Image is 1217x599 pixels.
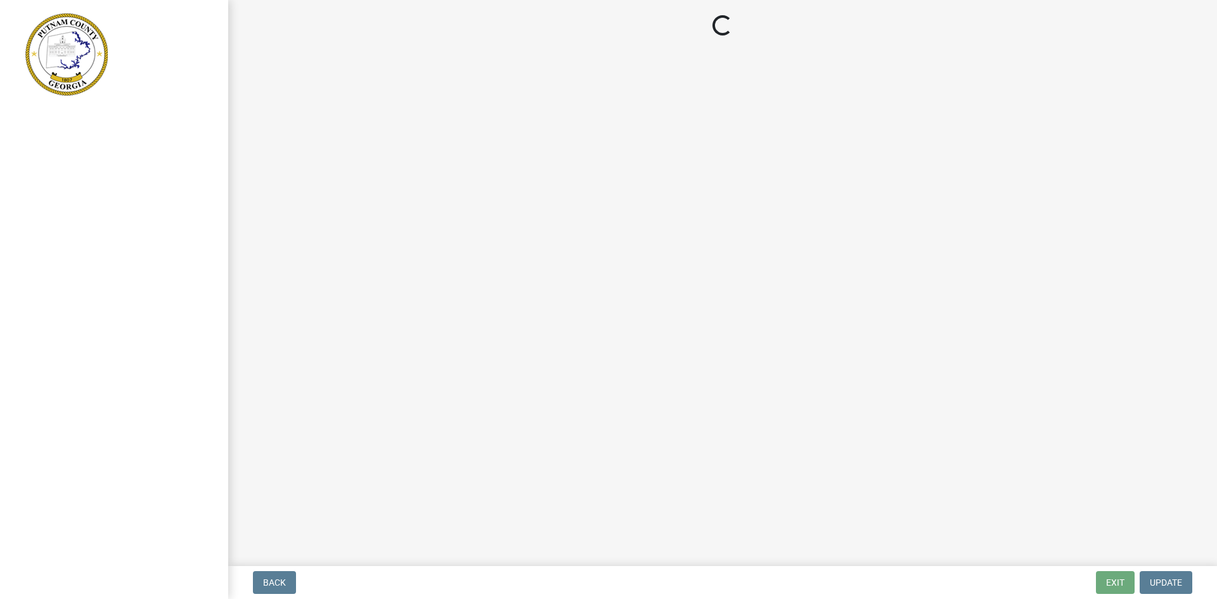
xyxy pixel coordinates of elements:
[1140,571,1192,594] button: Update
[1150,577,1182,588] span: Update
[25,13,108,96] img: Putnam County, Georgia
[253,571,296,594] button: Back
[263,577,286,588] span: Back
[1096,571,1135,594] button: Exit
